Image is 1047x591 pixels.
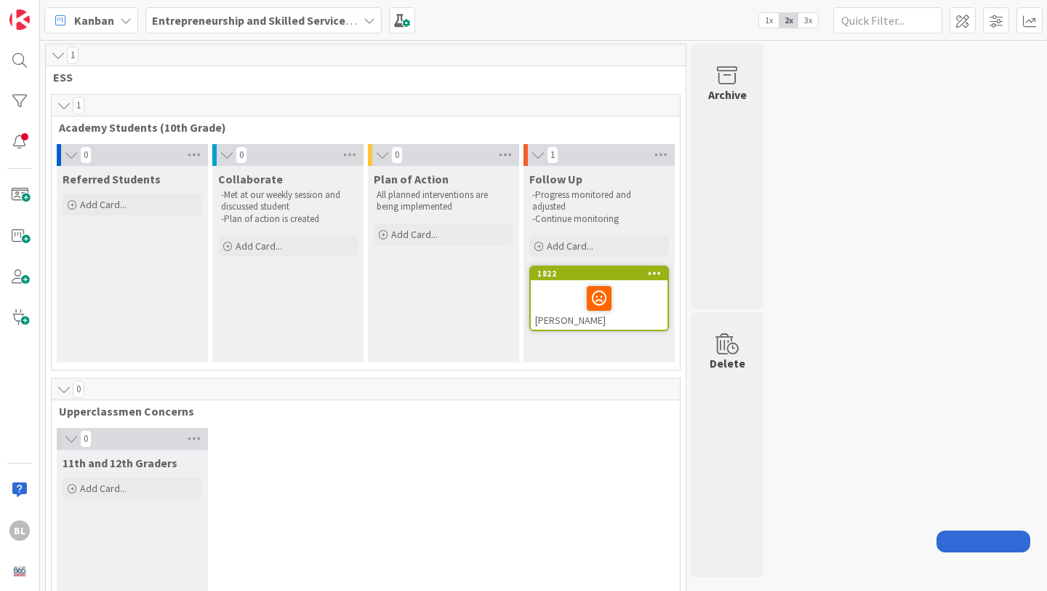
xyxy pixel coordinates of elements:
[80,482,127,495] span: Add Card...
[547,239,593,253] span: Add Card...
[798,13,818,28] span: 3x
[63,172,161,186] span: Referred Students
[529,266,669,331] a: 1822[PERSON_NAME]
[531,280,667,330] div: [PERSON_NAME]
[80,430,92,448] span: 0
[236,239,282,253] span: Add Card...
[708,86,747,103] div: Archive
[779,13,798,28] span: 2x
[547,146,558,164] span: 1
[73,381,84,398] span: 0
[9,561,30,582] img: avatar
[391,146,403,164] span: 0
[59,404,662,419] span: Upperclassmen Concerns
[537,269,667,279] div: 1822
[377,189,510,213] p: All planned interventions are being implemented
[74,12,114,29] span: Kanban
[218,172,283,186] span: Collaborate
[221,189,355,213] p: -Met at our weekly session and discussed student
[80,146,92,164] span: 0
[710,354,745,372] div: Delete
[53,70,667,84] span: ESS
[63,456,177,470] span: 11th and 12th Graders
[531,267,667,280] div: 1822
[532,213,666,225] p: -Continue monitoring
[59,120,662,135] span: Academy Students (10th Grade)
[236,146,247,164] span: 0
[833,7,942,33] input: Quick Filter...
[9,9,30,30] img: Visit kanbanzone.com
[73,97,84,114] span: 1
[152,13,508,28] b: Entrepreneurship and Skilled Services Interventions - [DATE]-[DATE]
[759,13,779,28] span: 1x
[529,172,582,186] span: Follow Up
[221,213,355,225] p: -Plan of action is created
[80,198,127,211] span: Add Card...
[374,172,449,186] span: Plan of Action
[67,47,79,64] span: 1
[532,189,666,213] p: -Progress monitored and adjusted
[391,228,438,241] span: Add Card...
[9,520,30,541] div: BL
[531,267,667,330] div: 1822[PERSON_NAME]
